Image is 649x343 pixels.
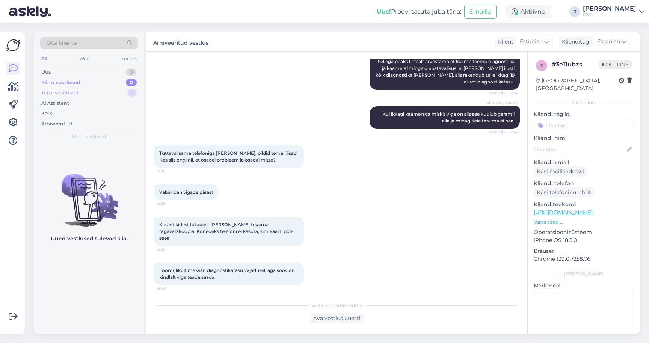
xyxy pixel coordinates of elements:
p: Kliendi telefon [534,180,634,187]
span: Nähtud ✓ 15:34 [488,90,518,96]
p: Klienditeekond [534,201,634,209]
div: 0 [126,68,137,76]
p: iPhone OS 18.5.0 [534,236,634,244]
div: Arhiveeritud [41,120,72,128]
div: [PERSON_NAME] [534,270,634,277]
div: Tiimi vestlused [41,89,78,97]
span: Nähtud ✓ 15:34 [488,129,518,135]
p: Operatsioonisüsteem [534,228,634,236]
div: Uus [41,68,51,76]
p: Vaata edasi ... [534,219,634,225]
span: Kui ikkagi kaameraga miskit viga on siis see kuulub garantii alla ja midagi teie tasuma ei pea. [382,111,516,124]
div: Aktiivne [506,5,551,18]
div: R [569,6,580,17]
div: Kõik [41,110,52,117]
img: Askly Logo [6,38,20,53]
div: Minu vestlused [41,79,80,86]
div: [PERSON_NAME] [583,6,636,12]
p: Uued vestlused tulevad siia. [51,235,128,243]
span: 15:39 [156,246,184,252]
p: Kliendi nimi [534,134,634,142]
span: Kas kõikidest fotodest [PERSON_NAME] tegema tagavarakoopia. Kõnedeks telefoni ei kasuta, sim kaar... [159,222,294,241]
div: Klienditugi [559,38,591,46]
input: Lisa tag [534,120,634,131]
span: Tuttaval sama telefoniga [PERSON_NAME], pildid temal ilisad. Kas siis ongi nii, et osadel problee... [159,150,299,163]
a: [URL][DOMAIN_NAME] [534,209,593,216]
p: Märkmed [534,282,634,290]
div: Proovi tasuta juba täna: [377,7,461,16]
div: Socials [120,54,138,63]
div: All [40,54,48,63]
div: Kliendi info [534,99,634,106]
span: 15:40 [156,286,184,291]
span: Otsi kliente [47,39,77,47]
div: Web [78,54,91,63]
span: Offline [599,60,632,69]
span: 3 [540,63,543,68]
span: 15:36 [156,168,184,174]
label: Arhiveeritud vestlus [153,37,208,47]
span: 15:36 [156,201,184,206]
div: 1 [127,89,137,97]
button: Emailid [464,5,497,19]
span: [PERSON_NAME] [485,100,518,106]
p: Chrome 139.0.7258.76 [534,255,634,263]
div: Ava vestlus uuesti [310,313,364,323]
div: # 3e11ubzs [552,60,599,69]
input: Lisa nimi [534,145,625,154]
div: 0 [126,79,137,86]
a: [PERSON_NAME]C&C [583,6,644,18]
span: Vestlus on arhiveeritud [311,302,363,309]
span: Estonian [597,38,620,46]
span: Minu vestlused [72,133,106,140]
span: Vabandan vigade pärast [159,189,213,195]
img: No chats [34,160,144,228]
div: Küsi telefoninumbrit [534,187,594,198]
div: [GEOGRAPHIC_DATA], [GEOGRAPHIC_DATA] [536,77,619,92]
div: AI Assistent [41,100,69,107]
div: Küsi meiliaadressi [534,166,587,177]
p: Kliendi tag'id [534,110,634,118]
b: Uus! [377,8,391,15]
div: Klient [495,38,513,46]
span: Estonian [520,38,543,46]
p: Kliendi email [534,159,634,166]
p: Brauser [534,247,634,255]
span: Loomulikult maksan diagnostikatasu vajadusel, aga soov on kindlalt viga teada saada. [159,267,296,280]
div: C&C [583,12,636,18]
